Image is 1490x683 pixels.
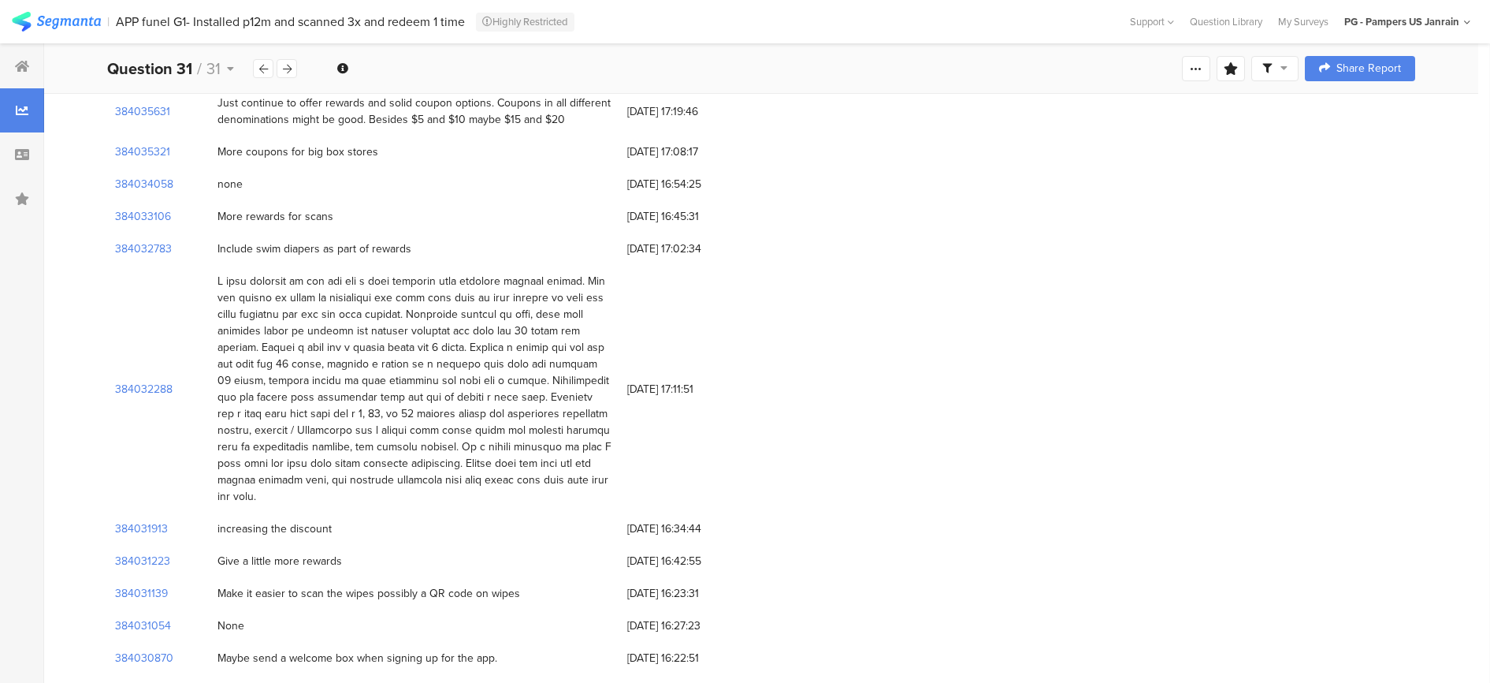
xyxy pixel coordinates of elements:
div: Make it easier to scan the wipes possibly a QR code on wipes [217,585,520,602]
section: 384032288 [115,381,173,397]
div: APP funel G1- Installed p12m and scanned 3x and redeem 1 time [116,14,465,29]
div: none [217,176,243,192]
a: My Surveys [1270,14,1336,29]
span: [DATE] 16:23:31 [627,585,753,602]
section: 384033106 [115,208,171,225]
section: 384035321 [115,144,170,160]
span: [DATE] 16:22:51 [627,650,753,666]
div: Highly Restricted [476,13,574,32]
img: segmanta logo [12,12,101,32]
div: More rewards for scans [217,208,333,225]
div: Support [1130,9,1174,34]
b: Question 31 [107,57,192,80]
div: More coupons for big box stores [217,144,378,160]
section: 384031223 [115,553,170,569]
span: [DATE] 16:45:31 [627,208,753,225]
section: 384030870 [115,650,173,666]
div: Include swim diapers as part of rewards [217,241,411,257]
span: [DATE] 16:27:23 [627,618,753,634]
section: 384031139 [115,585,168,602]
span: / [197,57,202,80]
span: [DATE] 16:34:44 [627,521,753,537]
div: PG - Pampers US Janrain [1344,14,1459,29]
div: Maybe send a welcome box when signing up for the app. [217,650,497,666]
div: L ipsu dolorsit am con adi eli s doei temporin utla etdolore magnaal enimad. Min ven quisno ex ul... [217,273,611,505]
div: increasing the discount [217,521,332,537]
div: None [217,618,244,634]
section: 384034058 [115,176,173,192]
span: [DATE] 16:54:25 [627,176,753,192]
span: [DATE] 17:11:51 [627,381,753,397]
div: | [107,13,110,31]
span: [DATE] 17:02:34 [627,241,753,257]
section: 384035631 [115,103,170,120]
span: 31 [206,57,221,80]
span: Share Report [1336,63,1401,74]
section: 384032783 [115,241,172,257]
span: [DATE] 16:42:55 [627,553,753,569]
div: Give a little more rewards [217,553,342,569]
div: Just continue to offer rewards and solid coupon options. Coupons in all different denominations m... [217,95,611,128]
section: 384031054 [115,618,171,634]
span: [DATE] 17:19:46 [627,103,753,120]
a: Question Library [1182,14,1270,29]
section: 384031913 [115,521,168,537]
span: [DATE] 17:08:17 [627,144,753,160]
